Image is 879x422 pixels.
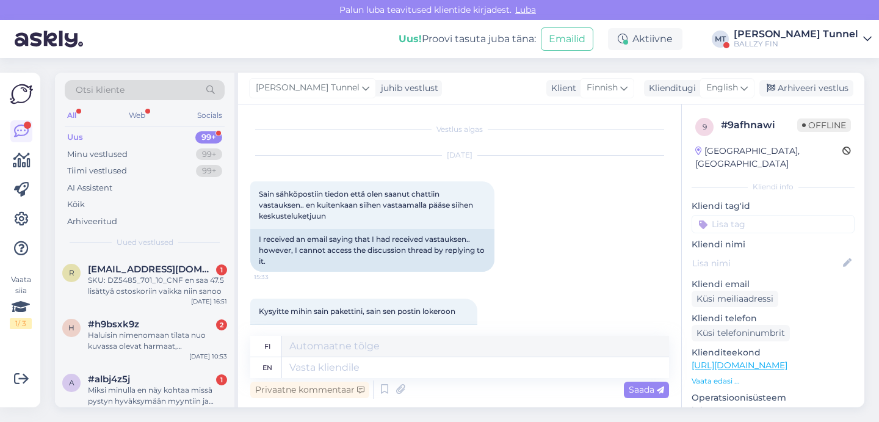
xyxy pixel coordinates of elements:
[88,374,130,385] span: #albj4z5j
[126,107,148,123] div: Web
[117,237,173,248] span: Uued vestlused
[76,84,125,96] span: Otsi kliente
[216,264,227,275] div: 1
[692,360,787,371] a: [URL][DOMAIN_NAME]
[254,272,300,282] span: 15:33
[692,325,790,341] div: Küsi telefoninumbrit
[644,82,696,95] div: Klienditugi
[264,336,270,357] div: fi
[692,404,855,417] p: iPhone OS 18.5.0
[88,385,227,407] div: Miksi minulla en näy kohtaa missä pystyn hyväksymään myyntiin ja yksityisyyden suojaan liittyvät ...
[67,198,85,211] div: Kõik
[706,81,738,95] span: English
[65,107,79,123] div: All
[191,297,227,306] div: [DATE] 16:51
[608,28,682,50] div: Aktiivne
[692,181,855,192] div: Kliendi info
[67,131,83,144] div: Uus
[256,81,360,95] span: [PERSON_NAME] Tunnel
[712,31,729,48] div: MT
[512,4,540,15] span: Luba
[196,165,222,177] div: 99+
[797,118,851,132] span: Offline
[69,378,74,387] span: a
[259,189,475,220] span: Sain sähköpostiin tiedon että olen saanut chattiin vastauksen.. en kuitenkaan siihen vastaamalla ...
[216,319,227,330] div: 2
[88,264,215,275] span: rantanen.jarkko@gmail.com
[195,131,222,144] div: 99+
[692,391,855,404] p: Operatsioonisüsteem
[250,324,477,345] div: You asked where I got my package, I got it in the mailbox
[250,150,669,161] div: [DATE]
[250,124,669,135] div: Vestlus algas
[189,352,227,361] div: [DATE] 10:53
[692,312,855,325] p: Kliendi telefon
[196,148,222,161] div: 99+
[67,182,112,194] div: AI Assistent
[216,374,227,385] div: 1
[189,407,227,416] div: [DATE] 10:35
[68,323,74,332] span: h
[629,384,664,395] span: Saada
[10,82,33,106] img: Askly Logo
[195,107,225,123] div: Socials
[692,291,778,307] div: Küsi meiliaadressi
[250,382,369,398] div: Privaatne kommentaar
[88,319,139,330] span: #h9bsxk9z
[69,268,74,277] span: r
[262,357,272,378] div: en
[692,215,855,233] input: Lisa tag
[399,32,536,46] div: Proovi tasuta juba täna:
[67,165,127,177] div: Tiimi vestlused
[10,274,32,329] div: Vaata siia
[88,275,227,297] div: SKU: DZ5485_701_10_CNF en saa 47.5 lisättyä ostoskoriin vaikka niin sanoo
[376,82,438,95] div: juhib vestlust
[759,80,853,96] div: Arhiveeri vestlus
[10,318,32,329] div: 1 / 3
[721,118,797,133] div: # 9afhnawi
[734,29,872,49] a: [PERSON_NAME] TunnelBALLZY FIN
[692,376,855,387] p: Vaata edasi ...
[259,307,455,316] span: Kysyitte mihin sain pakettini, sain sen postin lokeroon
[541,27,593,51] button: Emailid
[692,238,855,251] p: Kliendi nimi
[692,346,855,359] p: Klienditeekond
[250,229,494,272] div: I received an email saying that I had received vastauksen.. however, I cannot access the discussi...
[67,148,128,161] div: Minu vestlused
[692,278,855,291] p: Kliendi email
[734,39,858,49] div: BALLZY FIN
[88,330,227,352] div: Haluisin nimenomaan tilata nuo kuvassa olevat harmaat, tuotetiedoissa väriksi tulee "musta".
[703,122,707,131] span: 9
[695,145,842,170] div: [GEOGRAPHIC_DATA], [GEOGRAPHIC_DATA]
[692,200,855,213] p: Kliendi tag'id
[67,216,117,228] div: Arhiveeritud
[692,256,841,270] input: Lisa nimi
[399,33,422,45] b: Uus!
[587,81,618,95] span: Finnish
[734,29,858,39] div: [PERSON_NAME] Tunnel
[546,82,576,95] div: Klient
